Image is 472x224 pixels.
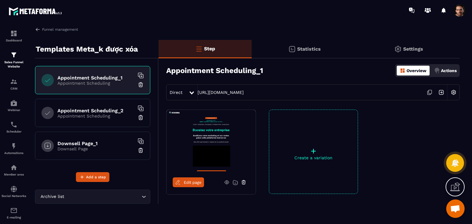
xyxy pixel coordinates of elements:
[35,27,41,32] img: arrow
[184,180,202,185] span: Edit page
[394,45,402,53] img: setting-gr.5f69749f.svg
[288,45,296,53] img: stats.20deebd0.svg
[10,99,18,107] img: automations
[441,68,457,73] p: Actions
[2,108,26,112] p: Webinar
[57,146,134,151] p: Downsell Page
[2,151,26,155] p: Automations
[297,46,321,52] p: Statistics
[10,51,18,59] img: formation
[39,193,65,200] span: Archive list
[407,68,427,73] p: Overview
[2,202,26,224] a: emailemailE-mailing
[2,73,26,95] a: formationformationCRM
[35,27,78,32] a: Funnel management
[2,159,26,181] a: automationsautomationsMember area
[170,90,183,95] span: Direct
[138,114,144,121] img: trash
[269,147,358,155] p: +
[10,78,18,85] img: formation
[403,46,423,52] p: Settings
[195,45,203,52] img: bars-o.4a397970.svg
[10,207,18,214] img: email
[36,43,138,55] p: Templates Meta_k được xóa
[435,87,447,98] img: arrow-next.bcc2205e.svg
[2,39,26,42] p: Dashboard
[10,30,18,37] img: formation
[57,114,134,118] p: Appointment Scheduling
[57,81,134,86] p: Appointment Scheduling
[2,181,26,202] a: social-networksocial-networkSocial Networks
[446,199,465,218] div: Mở cuộc trò chuyện
[198,90,244,95] a: [URL][DOMAIN_NAME]
[9,6,64,17] img: logo
[2,194,26,198] p: Social Networks
[10,185,18,193] img: social-network
[434,68,440,73] img: actions.d6e523a2.png
[2,116,26,138] a: schedulerschedulerScheduler
[2,25,26,47] a: formationformationDashboard
[2,216,26,219] p: E-mailing
[76,172,109,182] button: Add a step
[2,60,26,69] p: Sales Funnel Website
[57,141,134,146] h6: Downsell Page_1
[10,121,18,128] img: scheduler
[138,82,144,88] img: trash
[10,164,18,171] img: automations
[2,138,26,159] a: automationsautomationsAutomations
[167,110,256,171] img: image
[400,68,405,73] img: dashboard-orange.40269519.svg
[2,87,26,90] p: CRM
[65,193,140,200] input: Search for option
[269,155,358,160] p: Create a variation
[86,174,106,180] span: Add a step
[173,177,204,187] a: Edit page
[35,190,150,204] div: Search for option
[2,47,26,73] a: formationformationSales Funnel Website
[57,75,134,81] h6: Appointment Scheduling_1
[57,108,134,114] h6: Appointment Scheduling_2
[10,142,18,150] img: automations
[166,66,263,75] h3: Appointment Scheduling_1
[2,130,26,133] p: Scheduler
[2,173,26,176] p: Member area
[138,147,144,153] img: trash
[448,87,459,98] img: setting-w.858f3a88.svg
[2,95,26,116] a: automationsautomationsWebinar
[204,46,215,52] p: Step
